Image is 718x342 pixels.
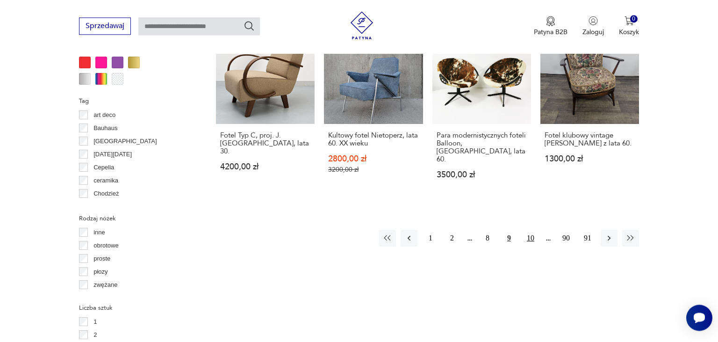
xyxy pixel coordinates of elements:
[244,20,255,31] button: Szukaj
[79,96,194,106] p: Tag
[93,149,132,160] p: [DATE][DATE]
[93,110,115,120] p: art deco
[93,280,117,290] p: zwężane
[328,131,418,147] h3: Kultowy fotel Nietoperz, lata 60. XX wieku
[582,28,604,36] p: Zaloguj
[444,230,460,247] button: 2
[93,202,117,212] p: Ćmielów
[422,230,439,247] button: 1
[540,25,639,197] a: Fotel klubowy vintage LUDWIKA ERCOLA z lata 60.Fotel klubowy vintage [PERSON_NAME] z lata 60.1300...
[546,16,555,26] img: Ikona medalu
[93,240,118,251] p: obrotowe
[220,131,310,155] h3: Fotel Typ C, proj. J. [GEOGRAPHIC_DATA], lata 30.
[437,171,527,179] p: 3500,00 zł
[558,230,574,247] button: 90
[93,162,114,173] p: Cepelia
[686,305,712,331] iframe: Smartsupp widget button
[619,16,639,36] button: 0Koszyk
[79,303,194,313] p: Liczba sztuk
[79,23,131,30] a: Sprzedawaj
[534,16,567,36] button: Patyna B2B
[437,131,527,163] h3: Para modernistycznych foteli Balloon, [GEOGRAPHIC_DATA], lata 60.
[220,163,310,171] p: 4200,00 zł
[479,230,496,247] button: 8
[93,267,108,277] p: płozy
[545,155,635,163] p: 1300,00 zł
[348,11,376,39] img: Patyna - sklep z meblami i dekoracjami vintage
[93,189,119,199] p: Chodzież
[432,25,531,197] a: Para modernistycznych foteli Balloon, Niemcy, lata 60.Para modernistycznych foteli Balloon, [GEOG...
[630,15,638,23] div: 0
[216,25,315,197] a: KlasykFotel Typ C, proj. J. Halabala, lata 30.Fotel Typ C, proj. J. [GEOGRAPHIC_DATA], lata 30.42...
[579,230,596,247] button: 91
[522,230,539,247] button: 10
[328,166,418,174] p: 3200,00 zł
[582,16,604,36] button: Zaloguj
[93,254,110,264] p: proste
[93,175,118,186] p: ceramika
[625,16,634,25] img: Ikona koszyka
[93,136,157,146] p: [GEOGRAPHIC_DATA]
[93,123,117,133] p: Bauhaus
[79,17,131,35] button: Sprzedawaj
[93,227,105,238] p: inne
[79,213,194,224] p: Rodzaj nóżek
[93,330,97,340] p: 2
[501,230,517,247] button: 9
[534,28,567,36] p: Patyna B2B
[619,28,639,36] p: Koszyk
[328,155,418,163] p: 2800,00 zł
[93,317,97,327] p: 1
[324,25,423,197] a: SaleKultowy fotel Nietoperz, lata 60. XX wiekuKultowy fotel Nietoperz, lata 60. XX wieku2800,00 z...
[545,131,635,147] h3: Fotel klubowy vintage [PERSON_NAME] z lata 60.
[534,16,567,36] a: Ikona medaluPatyna B2B
[589,16,598,25] img: Ikonka użytkownika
